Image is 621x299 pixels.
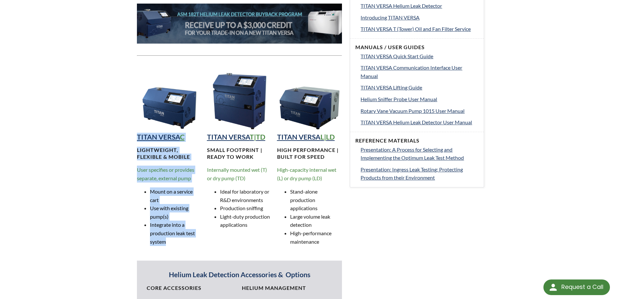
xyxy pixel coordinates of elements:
span: Presentation: Ingress Leak Testing: Protecting Products from their Environment [361,166,463,181]
strong: Helium Leak Detection Accessories & Options [169,270,310,279]
strong: TITAN VERSA [277,133,320,141]
a: TITAN VERSA Helium Leak Detector [361,2,479,10]
span: TITAN VERSA T (Tower) Oil and Fan Filter Service [361,26,471,32]
h4: Reference Materials [355,137,479,144]
span: Use with existing pump(s) [150,205,188,220]
span: Introducing TITAN VERSA [361,14,420,20]
a: TITAN VERSA Lifting Guide [361,83,479,92]
li: Stand-alone production applications [290,187,342,212]
a: TITAN VERSA Communication Interface User Manual [361,63,479,80]
a: Introducing TITAN VERSA [361,13,479,22]
img: 182T-Banner__LTS_.jpg [137,4,342,44]
img: TITAN VERSA Tower Helium Leak Detection Instrument [207,66,272,131]
span: User specifies or provides separate, external pump [137,167,194,181]
li: Ideal for laboratory or R&D environments [220,187,272,204]
div: Request a Call [561,279,603,294]
span: Presentation: A Process for Selecting and Implementing the Optimum Leak Test Method [361,146,464,161]
h4: Manuals / User Guides [355,44,479,51]
span: TITAN VERSA Quick Start Guide [361,53,433,59]
a: TITAN VERSAC [137,133,185,141]
img: round button [548,282,558,292]
a: TITAN VERSA Helium Leak Detector User Manual [361,118,479,127]
img: TITAN VERSA Compact Helium Leak Detection Instrument [137,66,202,131]
li: High-performance maintenance [290,229,342,246]
strong: TITAN VERSA [137,133,180,141]
span: High-capacity internal wet (L) or dry pump (LD) [277,167,336,181]
a: TITAN VERSAT|TD [207,133,265,141]
li: Light-duty production applications [220,212,272,229]
a: Presentation: A Process for Selecting and Implementing the Optimum Leak Test Method [361,145,479,162]
a: TITAN VERSAL|LD [277,133,335,141]
a: Presentation: Ingress Leak Testing: Protecting Products from their Environment [361,165,479,182]
img: TITAN VERSA Horizontal Helium Leak Detection Instrument [277,66,342,131]
h4: High performance | Built for speed [277,147,342,160]
li: Large volume leak detection [290,212,342,229]
a: Rotary Vane Vacuum Pump 1015 User Manual [361,107,479,115]
h4: Small footprint | Ready to work [207,147,272,160]
a: Helium Sniffer Probe User Manual [361,95,479,103]
strong: T|TD [250,133,265,141]
strong: TITAN VERSA [207,133,250,141]
span: TITAN VERSA Lifting Guide [361,84,422,90]
span: Mount on a service cart [150,188,193,203]
h4: Core Accessories [147,285,237,292]
span: TITAN VERSA Helium Leak Detector [361,3,442,9]
a: TITAN VERSA Quick Start Guide [361,52,479,61]
div: Request a Call [543,279,610,295]
li: Production sniffing [220,204,272,212]
span: Helium Sniffer Probe User Manual [361,96,437,102]
h4: Helium Management [242,285,332,292]
a: TITAN VERSA T (Tower) Oil and Fan Filter Service [361,25,479,33]
span: Internally mounted wet (T) or dry pump (TD) [207,167,267,181]
span: TITAN VERSA Helium Leak Detector User Manual [361,119,472,125]
h4: Lightweight, Flexible & MOBILE [137,147,202,160]
strong: L|LD [320,133,335,141]
span: Rotary Vane Vacuum Pump 1015 User Manual [361,108,465,114]
span: TITAN VERSA Communication Interface User Manual [361,64,462,79]
span: Integrate into a production leak test system [150,222,195,244]
strong: C [180,133,185,141]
